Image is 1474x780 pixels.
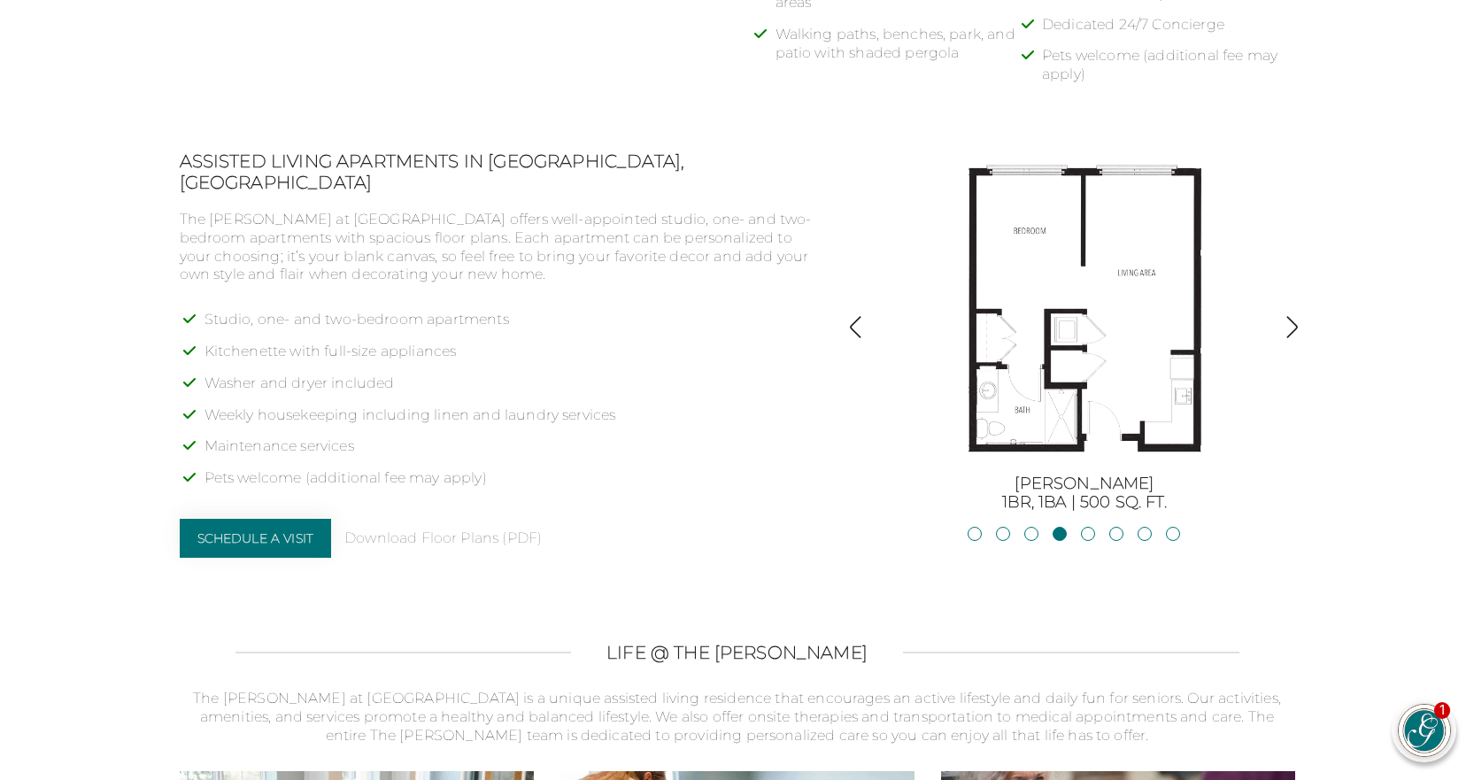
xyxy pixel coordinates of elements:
[776,26,1029,76] li: Walking paths, benches, park, and patio with shaded pergola
[205,375,819,406] li: Washer and dryer included
[844,315,868,343] button: Show previous
[1399,705,1450,756] img: avatar
[1042,16,1295,48] li: Dedicated 24/7 Concierge
[1042,47,1295,97] li: Pets welcome (additional fee may apply)
[844,315,868,339] img: Show previous
[205,437,819,469] li: Maintenance services
[1280,315,1304,339] img: Show next
[885,475,1284,513] h3: [PERSON_NAME] 1BR, 1BA | 500 sq. ft.
[180,211,819,284] p: The [PERSON_NAME] at [GEOGRAPHIC_DATA] offers well-appointed studio, one- and two-bedroom apartme...
[1280,315,1304,343] button: Show next
[180,519,332,558] a: Schedule a Visit
[180,690,1295,745] p: The [PERSON_NAME] at [GEOGRAPHIC_DATA] is a unique assisted living residence that encourages an a...
[205,343,819,375] li: Kitchenette with full-size appliances
[344,529,542,548] a: Download Floor Plans (PDF)
[205,311,819,343] li: Studio, one- and two-bedroom apartments
[180,151,819,193] h2: Assisted Living Apartments in [GEOGRAPHIC_DATA], [GEOGRAPHIC_DATA]
[606,642,868,663] h2: LIFE @ THE [PERSON_NAME]
[1434,702,1450,718] div: 1
[205,406,819,438] li: Weekly housekeeping including linen and laundry services
[925,151,1244,469] img: Glen_AL-Blackshear-500-sf.jpg
[205,469,819,501] li: Pets welcome (additional fee may apply)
